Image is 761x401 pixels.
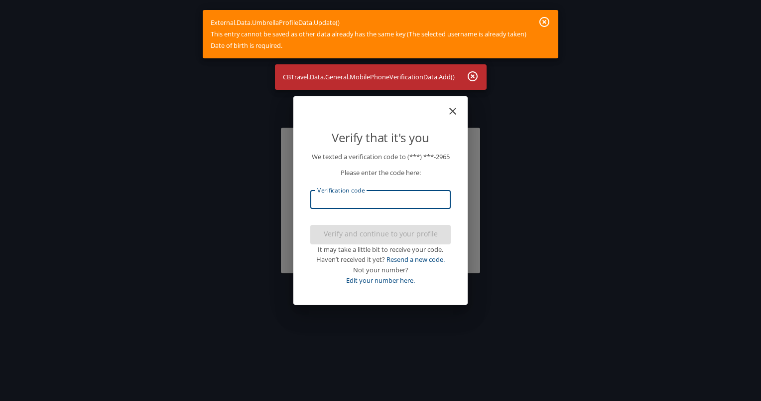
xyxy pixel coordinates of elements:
div: CBTravel.Data.General.MobilePhoneVerificationData.Add() [283,67,455,87]
div: Haven’t received it yet? [310,254,451,265]
p: Verify that it's you [310,128,451,147]
p: We texted a verification code to (***) ***- 2965 [310,152,451,162]
p: Please enter the code here: [310,168,451,178]
div: Not your number? [310,265,451,275]
div: External.Data.UmbrellaProfileData.Update() This entry cannot be saved as other data already has t... [211,13,526,55]
a: Resend a new code. [386,255,445,264]
div: It may take a little bit to receive your code. [310,244,451,255]
a: Edit your number here. [346,276,415,285]
button: close [452,100,464,112]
